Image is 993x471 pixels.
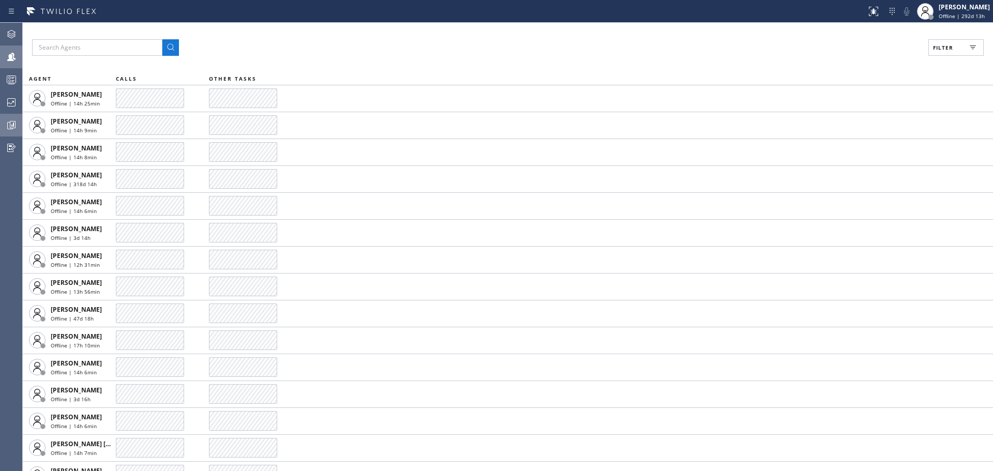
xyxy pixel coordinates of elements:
span: [PERSON_NAME] [51,251,102,260]
span: [PERSON_NAME] [51,90,102,99]
span: CALLS [116,75,137,82]
span: [PERSON_NAME] [51,144,102,153]
span: Offline | 14h 25min [51,100,100,107]
button: Filter [928,39,984,56]
span: Offline | 14h 7min [51,449,97,457]
span: Offline | 13h 56min [51,288,100,295]
input: Search Agents [32,39,162,56]
span: Offline | 292d 13h [939,12,985,20]
span: [PERSON_NAME] [51,224,102,233]
span: [PERSON_NAME] [51,305,102,314]
span: [PERSON_NAME] [51,171,102,179]
span: [PERSON_NAME] [51,413,102,421]
span: Offline | 14h 8min [51,154,97,161]
span: Offline | 14h 6min [51,369,97,376]
span: [PERSON_NAME] [51,278,102,287]
span: Offline | 14h 9min [51,127,97,134]
span: [PERSON_NAME] [51,117,102,126]
span: Offline | 14h 6min [51,207,97,215]
span: [PERSON_NAME] [PERSON_NAME] [51,439,155,448]
span: Offline | 12h 31min [51,261,100,268]
span: AGENT [29,75,52,82]
span: OTHER TASKS [209,75,257,82]
span: Offline | 17h 10min [51,342,100,349]
span: Offline | 3d 16h [51,396,91,403]
span: [PERSON_NAME] [51,197,102,206]
span: Offline | 14h 6min [51,422,97,430]
span: [PERSON_NAME] [51,332,102,341]
span: [PERSON_NAME] [51,359,102,368]
button: Mute [899,4,914,19]
span: Offline | 318d 14h [51,180,97,188]
span: [PERSON_NAME] [51,386,102,394]
span: Filter [933,44,953,51]
div: [PERSON_NAME] [939,3,990,11]
span: Offline | 47d 18h [51,315,94,322]
span: Offline | 3d 14h [51,234,91,241]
